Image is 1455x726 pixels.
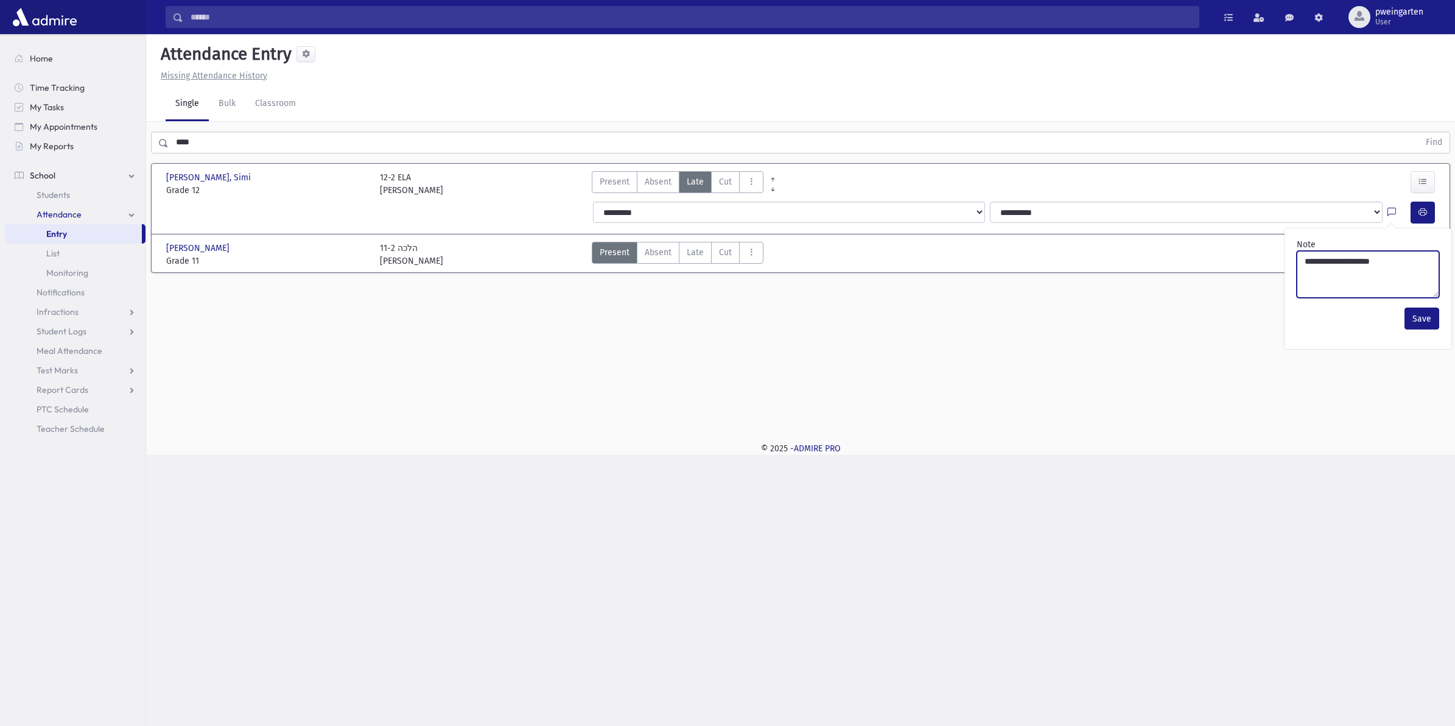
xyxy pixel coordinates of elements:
[245,87,306,121] a: Classroom
[166,242,232,255] span: [PERSON_NAME]
[37,423,105,434] span: Teacher Schedule
[37,287,85,298] span: Notifications
[719,175,732,188] span: Cut
[30,141,74,152] span: My Reports
[5,361,145,380] a: Test Marks
[46,267,88,278] span: Monitoring
[5,49,145,68] a: Home
[156,71,267,81] a: Missing Attendance History
[687,175,704,188] span: Late
[10,5,80,29] img: AdmirePro
[645,175,671,188] span: Absent
[5,78,145,97] a: Time Tracking
[794,443,841,454] a: ADMIRE PRO
[600,246,629,259] span: Present
[380,242,443,267] div: 11-2 הלכה [PERSON_NAME]
[1404,308,1439,330] button: Save
[5,166,145,185] a: School
[5,322,145,341] a: Student Logs
[5,419,145,439] a: Teacher Schedule
[592,171,763,197] div: AttTypes
[592,242,763,267] div: AttTypes
[719,246,732,259] span: Cut
[5,380,145,400] a: Report Cards
[1418,132,1450,153] button: Find
[600,175,629,188] span: Present
[37,365,78,376] span: Test Marks
[5,400,145,419] a: PTC Schedule
[166,255,368,267] span: Grade 11
[156,44,292,65] h5: Attendance Entry
[5,185,145,205] a: Students
[166,87,209,121] a: Single
[687,246,704,259] span: Late
[5,263,145,283] a: Monitoring
[5,244,145,263] a: List
[37,404,89,415] span: PTC Schedule
[46,228,67,239] span: Entry
[183,6,1199,28] input: Search
[5,283,145,302] a: Notifications
[30,53,53,64] span: Home
[37,209,82,220] span: Attendance
[46,248,60,259] span: List
[30,170,55,181] span: School
[30,102,64,113] span: My Tasks
[161,71,267,81] u: Missing Attendance History
[166,442,1436,455] div: © 2025 -
[380,171,443,197] div: 12-2 ELA [PERSON_NAME]
[37,306,79,317] span: Infractions
[5,341,145,361] a: Meal Attendance
[5,117,145,136] a: My Appointments
[37,384,88,395] span: Report Cards
[166,184,368,197] span: Grade 12
[5,97,145,117] a: My Tasks
[30,82,85,93] span: Time Tracking
[1375,7,1423,17] span: pweingarten
[1297,238,1316,251] label: Note
[5,205,145,224] a: Attendance
[1375,17,1423,27] span: User
[37,345,102,356] span: Meal Attendance
[5,136,145,156] a: My Reports
[37,189,70,200] span: Students
[30,121,97,132] span: My Appointments
[5,224,142,244] a: Entry
[5,302,145,322] a: Infractions
[645,246,671,259] span: Absent
[37,326,86,337] span: Student Logs
[209,87,245,121] a: Bulk
[166,171,253,184] span: [PERSON_NAME], Simi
